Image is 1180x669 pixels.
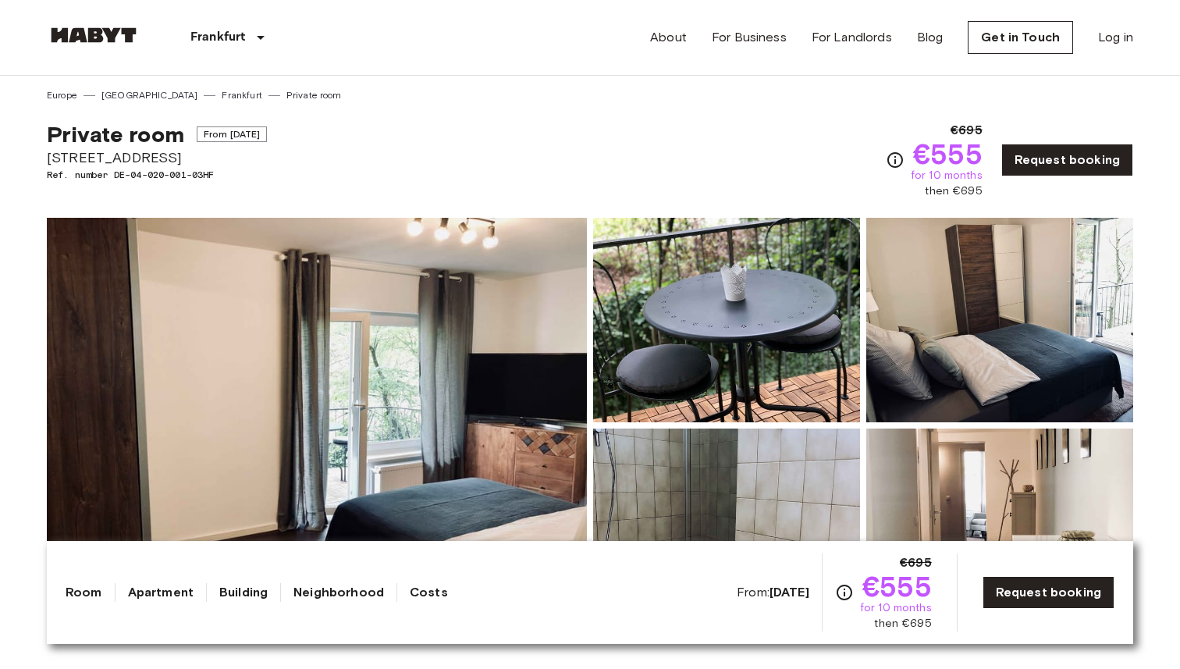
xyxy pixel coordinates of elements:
svg: Check cost overview for full price breakdown. Please note that discounts apply to new joiners onl... [886,151,905,169]
img: Picture of unit DE-04-020-001-03HF [866,429,1133,633]
span: €695 [900,553,932,572]
a: Apartment [128,583,194,602]
a: About [650,28,687,47]
a: Room [66,583,102,602]
span: €695 [951,121,983,140]
span: then €695 [874,616,931,632]
img: Habyt [47,27,140,43]
span: €555 [862,572,932,600]
a: Request booking [983,576,1114,609]
span: for 10 months [911,168,983,183]
span: for 10 months [860,600,932,616]
a: For Business [712,28,787,47]
a: Log in [1098,28,1133,47]
span: then €695 [925,183,982,199]
a: [GEOGRAPHIC_DATA] [101,88,198,102]
span: [STREET_ADDRESS] [47,148,267,168]
a: Building [219,583,268,602]
b: [DATE] [769,585,809,600]
a: For Landlords [812,28,892,47]
a: Frankfurt [222,88,261,102]
a: Europe [47,88,77,102]
img: Picture of unit DE-04-020-001-03HF [866,218,1133,422]
span: Ref. number DE-04-020-001-03HF [47,168,267,182]
a: Blog [917,28,944,47]
a: Private room [286,88,342,102]
a: Get in Touch [968,21,1073,54]
svg: Check cost overview for full price breakdown. Please note that discounts apply to new joiners onl... [835,583,854,602]
img: Marketing picture of unit DE-04-020-001-03HF [47,218,587,633]
img: Picture of unit DE-04-020-001-03HF [593,429,860,633]
span: From [DATE] [197,126,268,142]
span: From: [737,584,809,601]
img: Picture of unit DE-04-020-001-03HF [593,218,860,422]
p: Frankfurt [190,28,245,47]
span: Private room [47,121,184,148]
a: Costs [410,583,448,602]
span: €555 [913,140,983,168]
a: Neighborhood [293,583,384,602]
a: Request booking [1001,144,1133,176]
